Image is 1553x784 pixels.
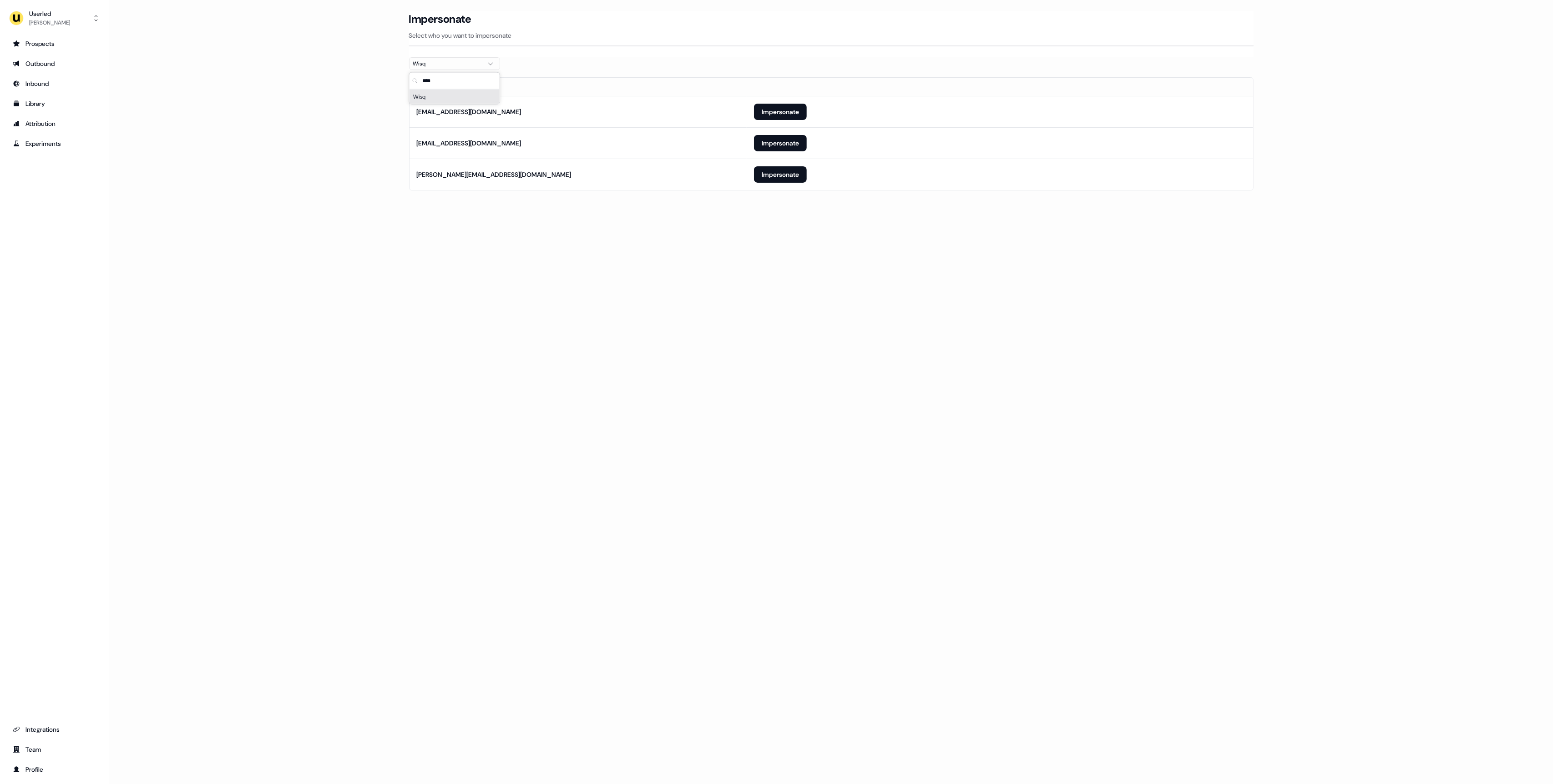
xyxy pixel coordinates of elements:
[13,765,96,774] div: Profile
[13,119,96,128] div: Attribution
[417,170,572,179] div: [PERSON_NAME][EMAIL_ADDRESS][DOMAIN_NAME]
[409,31,1254,40] p: Select who you want to impersonate
[13,99,96,108] div: Library
[13,725,96,734] div: Integrations
[13,59,96,68] div: Outbound
[7,36,101,51] a: Go to prospects
[754,166,807,183] button: Impersonate
[754,135,807,151] button: Impersonate
[410,78,747,96] th: Email
[13,139,96,148] div: Experiments
[29,18,70,27] div: [PERSON_NAME]
[417,107,521,116] div: [EMAIL_ADDRESS][DOMAIN_NAME]
[7,7,101,29] button: Userled[PERSON_NAME]
[13,745,96,754] div: Team
[7,56,101,71] a: Go to outbound experience
[13,79,96,88] div: Inbound
[410,90,500,104] div: Wisq
[29,9,70,18] div: Userled
[7,742,101,757] a: Go to team
[7,136,101,151] a: Go to experiments
[754,104,807,120] button: Impersonate
[7,762,101,777] a: Go to profile
[13,39,96,48] div: Prospects
[417,139,521,148] div: [EMAIL_ADDRESS][DOMAIN_NAME]
[7,722,101,737] a: Go to integrations
[7,96,101,111] a: Go to templates
[7,116,101,131] a: Go to attribution
[409,57,500,70] button: Wisq
[7,76,101,91] a: Go to Inbound
[410,90,500,104] div: Suggestions
[409,12,471,26] h3: Impersonate
[413,59,481,68] div: Wisq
